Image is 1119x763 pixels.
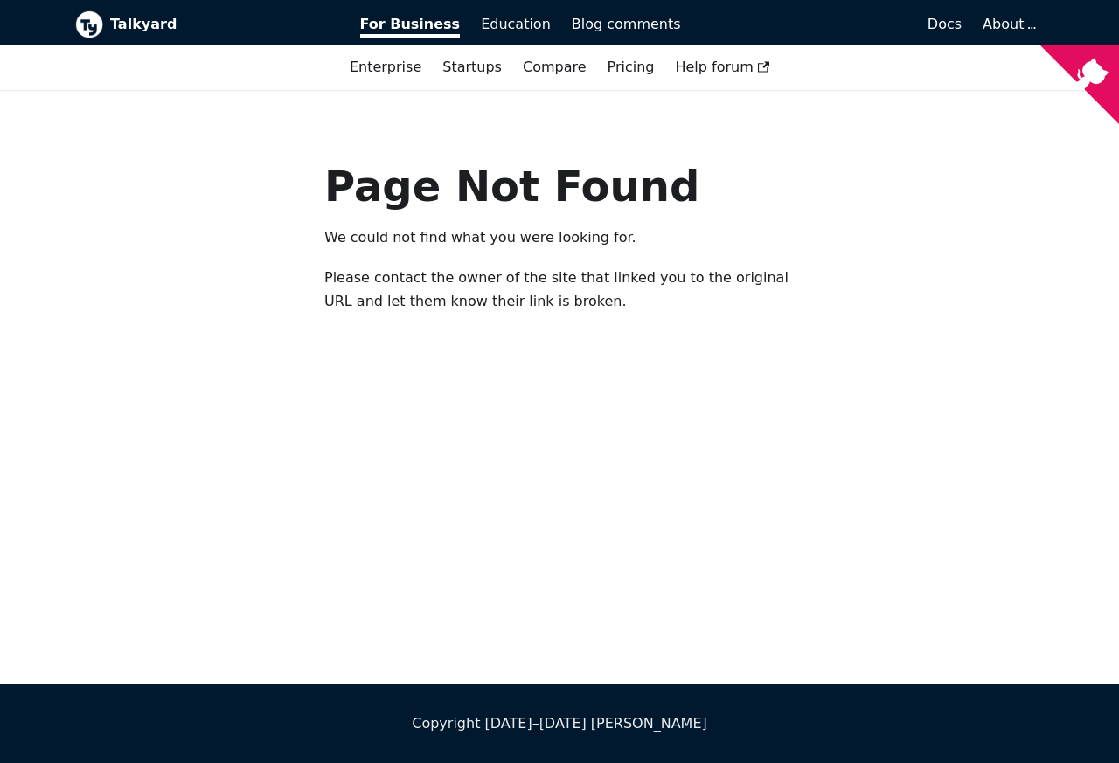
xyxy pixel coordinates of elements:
[110,13,336,36] b: Talkyard
[339,52,432,82] a: Enterprise
[664,52,780,82] a: Help forum
[561,10,692,39] a: Blog comments
[597,52,665,82] a: Pricing
[692,10,973,39] a: Docs
[572,16,681,32] span: Blog comments
[523,59,587,75] a: Compare
[928,16,962,32] span: Docs
[481,16,551,32] span: Education
[75,10,336,38] a: Talkyard logoTalkyard
[983,16,1033,32] a: About
[432,52,512,82] a: Startups
[675,59,769,75] span: Help forum
[75,712,1044,735] div: Copyright [DATE]–[DATE] [PERSON_NAME]
[350,10,471,39] a: For Business
[324,160,795,212] h1: Page Not Found
[75,10,103,38] img: Talkyard logo
[324,226,795,249] p: We could not find what you were looking for.
[324,267,795,313] p: Please contact the owner of the site that linked you to the original URL and let them know their ...
[360,16,461,38] span: For Business
[470,10,561,39] a: Education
